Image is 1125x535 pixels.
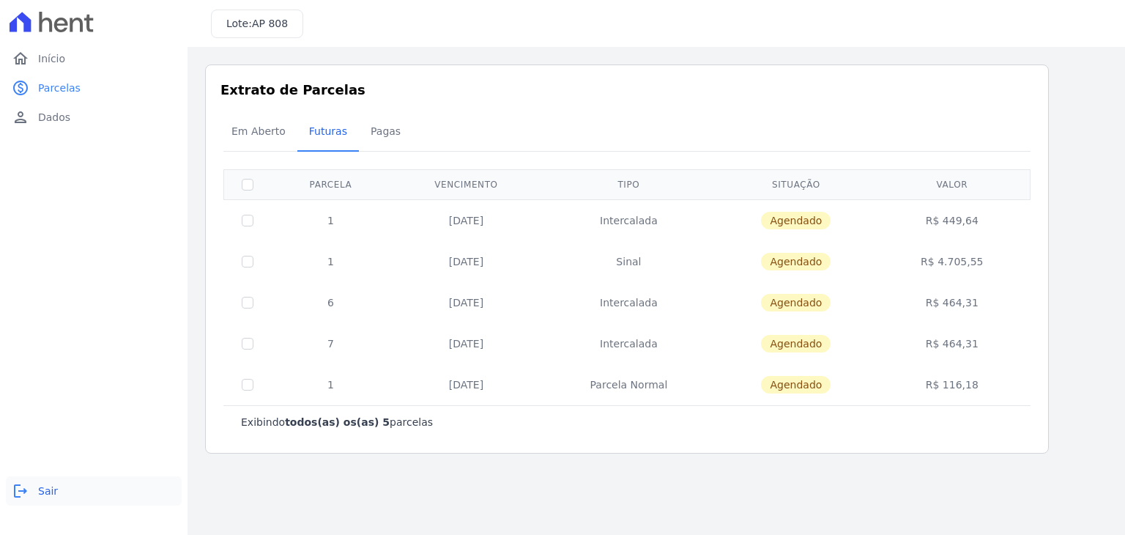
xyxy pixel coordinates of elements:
td: [DATE] [390,199,542,241]
a: Em Aberto [220,114,297,152]
span: Agendado [761,294,831,311]
th: Tipo [542,169,716,199]
b: todos(as) os(as) 5 [285,416,390,428]
th: Valor [877,169,1028,199]
td: 6 [271,282,390,323]
td: 1 [271,364,390,405]
a: personDados [6,103,182,132]
span: Agendado [761,253,831,270]
i: person [12,108,29,126]
td: 1 [271,199,390,241]
a: Pagas [359,114,412,152]
td: [DATE] [390,241,542,282]
i: home [12,50,29,67]
a: Futuras [297,114,359,152]
th: Parcela [271,169,390,199]
span: Sair [38,484,58,498]
span: Agendado [761,212,831,229]
span: Pagas [362,117,409,146]
a: homeInício [6,44,182,73]
span: Agendado [761,335,831,353]
th: Vencimento [390,169,542,199]
td: [DATE] [390,364,542,405]
a: logoutSair [6,476,182,506]
td: [DATE] [390,323,542,364]
a: paidParcelas [6,73,182,103]
td: Intercalada [542,282,716,323]
td: R$ 464,31 [877,323,1028,364]
td: R$ 4.705,55 [877,241,1028,282]
h3: Lote: [226,16,288,32]
td: Intercalada [542,199,716,241]
span: AP 808 [252,18,288,29]
p: Exibindo parcelas [241,415,433,429]
h3: Extrato de Parcelas [220,80,1033,100]
td: [DATE] [390,282,542,323]
th: Situação [716,169,877,199]
i: logout [12,482,29,500]
span: Parcelas [38,81,81,95]
span: Dados [38,110,70,125]
span: Em Aberto [223,117,294,146]
td: R$ 116,18 [877,364,1028,405]
i: paid [12,79,29,97]
td: 1 [271,241,390,282]
td: R$ 464,31 [877,282,1028,323]
td: Intercalada [542,323,716,364]
span: Agendado [761,376,831,394]
span: Início [38,51,65,66]
td: 7 [271,323,390,364]
td: Parcela Normal [542,364,716,405]
span: Futuras [300,117,356,146]
td: Sinal [542,241,716,282]
td: R$ 449,64 [877,199,1028,241]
